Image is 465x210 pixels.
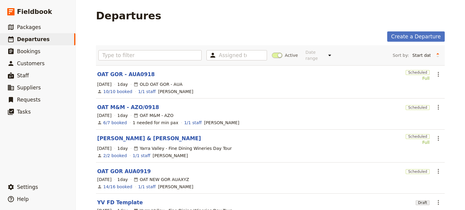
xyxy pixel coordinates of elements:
a: Create a Departure [387,31,445,42]
select: Sort by: [410,51,433,60]
span: Staff [17,73,29,79]
span: Active [285,52,298,58]
span: Tasks [17,109,31,115]
a: View the bookings for this departure [103,89,132,95]
div: 1 needed for min pax [133,120,178,126]
span: Scheduled [406,105,430,110]
span: Requests [17,97,41,103]
input: Assigned to [219,52,247,59]
span: [DATE] [97,81,111,87]
a: YV FD Template [97,199,143,206]
span: 1 day [117,81,128,87]
a: OAT GOR - AUA0918 [97,71,155,78]
span: [DATE] [97,145,111,151]
span: [DATE] [97,176,111,183]
span: 1 day [117,145,128,151]
span: Fieldbook [17,7,52,16]
button: Actions [433,166,444,176]
span: Steven Andrew [204,120,239,126]
button: Actions [433,133,444,144]
button: Actions [433,197,444,208]
span: Departures [17,36,50,42]
button: Actions [433,69,444,79]
span: Scheduled [406,134,430,139]
button: Change sort direction [433,51,442,60]
div: Full [406,139,430,145]
a: 1/1 staff [138,89,156,95]
span: Help [17,196,29,202]
a: View the bookings for this departure [103,153,127,159]
span: Packages [17,24,41,30]
a: 1/1 staff [184,120,202,126]
span: Scheduled [406,70,430,75]
a: OAT M&M - AZO/0918 [97,104,159,111]
button: Actions [433,102,444,112]
div: Full [406,75,430,81]
span: Allan Larsen [158,184,193,190]
span: Customers [17,60,45,66]
a: OAT GOR AUA0919 [97,168,151,175]
span: Sort by: [393,52,409,58]
a: 1/1 staff [133,153,150,159]
span: Bookings [17,48,40,54]
h1: Departures [96,10,161,22]
span: Allan Larsen [158,89,193,95]
div: OAT M&M - AZO [134,112,173,118]
span: [DATE] [97,112,111,118]
input: Type to filter [98,50,202,60]
a: View the bookings for this departure [103,184,132,190]
div: OAT NEW GOR AUAXYZ [134,176,189,183]
span: 1 day [117,176,128,183]
span: Suppliers [17,85,41,91]
span: Scheduled [406,169,430,174]
a: [PERSON_NAME] & [PERSON_NAME] [97,135,201,142]
span: Draft [416,200,430,205]
div: Yarra Valley - Fine Dining Wineries Day Tour [134,145,232,151]
span: Alan Edwards [153,153,188,159]
a: 1/1 staff [138,184,156,190]
span: 1 day [117,112,128,118]
div: OLD OAT GOR - AUA [134,81,182,87]
a: View the bookings for this departure [103,120,127,126]
span: Settings [17,184,38,190]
